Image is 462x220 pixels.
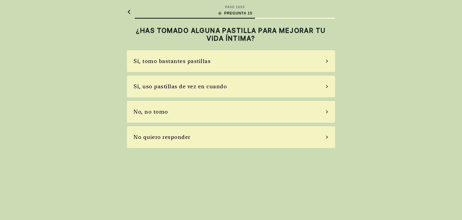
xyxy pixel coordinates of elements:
[217,11,252,16] div: PREGUNTA 15
[134,57,211,65] div: Sí, tomo bastantes pastillas
[134,133,191,141] div: No quiero responder
[225,5,245,9] div: PASO 15 / 25
[134,82,227,90] div: Sí, uso pastillas de vez en cuando
[127,27,335,42] h2: ¿HAS TOMADO ALGUNA PASTILLA PARA MEJORAR TU VIDA ÍNTIMA?
[134,108,168,116] div: No, no tomo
